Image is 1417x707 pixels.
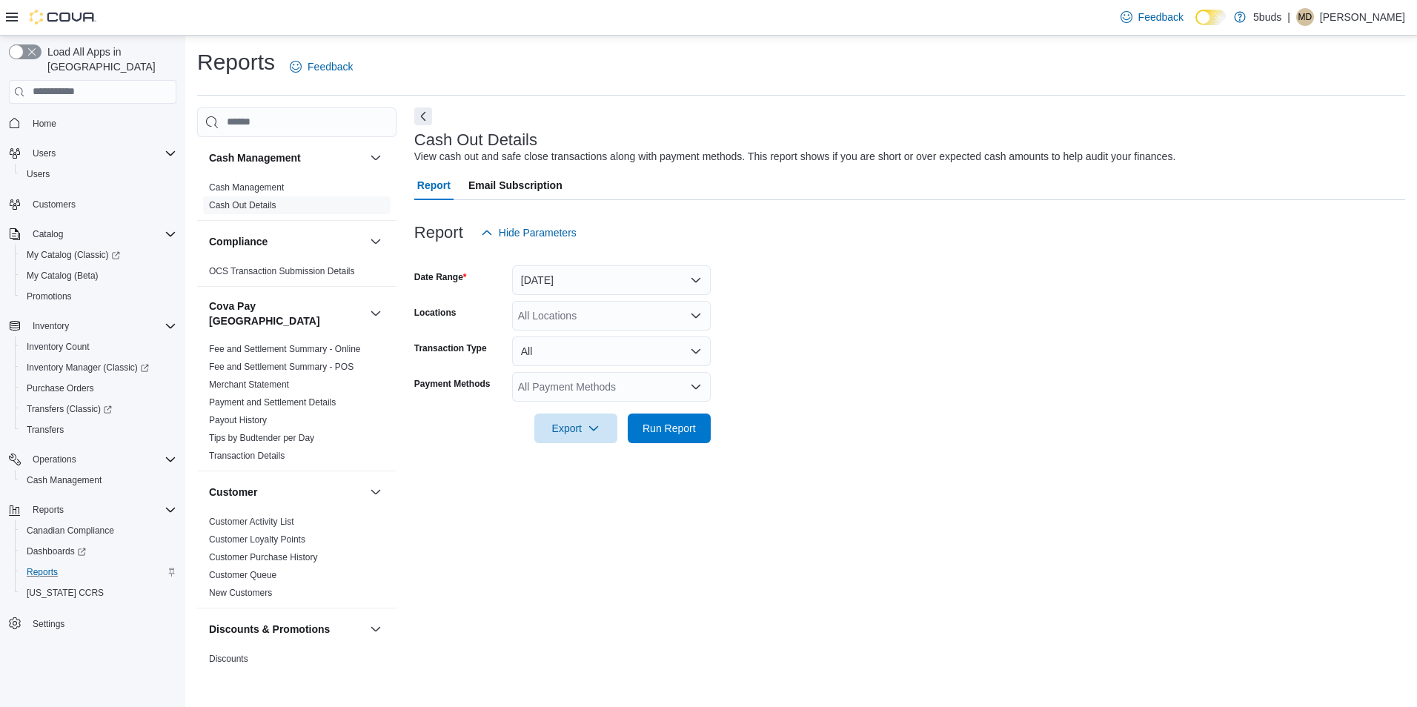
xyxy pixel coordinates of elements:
[209,534,305,545] span: Customer Loyalty Points
[209,150,364,165] button: Cash Management
[9,107,176,673] nav: Complex example
[21,246,126,264] a: My Catalog (Classic)
[1287,8,1290,26] p: |
[209,361,354,373] span: Fee and Settlement Summary - POS
[21,400,176,418] span: Transfers (Classic)
[15,336,182,357] button: Inventory Count
[209,622,330,637] h3: Discounts & Promotions
[15,164,182,185] button: Users
[414,307,457,319] label: Locations
[209,588,272,598] a: New Customers
[209,450,285,462] span: Transaction Details
[209,182,284,193] span: Cash Management
[512,336,711,366] button: All
[690,381,702,393] button: Open list of options
[27,317,75,335] button: Inventory
[367,149,385,167] button: Cash Management
[27,196,82,213] a: Customers
[643,421,696,436] span: Run Report
[209,485,257,499] h3: Customer
[209,587,272,599] span: New Customers
[21,522,120,540] a: Canadian Compliance
[209,653,248,665] span: Discounts
[27,145,62,162] button: Users
[209,552,318,562] a: Customer Purchase History
[15,541,182,562] a: Dashboards
[414,378,491,390] label: Payment Methods
[209,516,294,528] span: Customer Activity List
[543,414,608,443] span: Export
[33,504,64,516] span: Reports
[21,421,176,439] span: Transfers
[3,499,182,520] button: Reports
[27,114,176,133] span: Home
[21,584,110,602] a: [US_STATE] CCRS
[27,249,120,261] span: My Catalog (Classic)
[27,545,86,557] span: Dashboards
[3,612,182,634] button: Settings
[21,522,176,540] span: Canadian Compliance
[27,474,102,486] span: Cash Management
[209,570,276,580] a: Customer Queue
[27,424,64,436] span: Transfers
[209,379,289,391] span: Merchant Statement
[1296,8,1314,26] div: Maurice Douglas
[512,265,711,295] button: [DATE]
[209,517,294,527] a: Customer Activity List
[21,165,56,183] a: Users
[27,291,72,302] span: Promotions
[209,414,267,426] span: Payout History
[15,419,182,440] button: Transfers
[27,587,104,599] span: [US_STATE] CCRS
[21,471,176,489] span: Cash Management
[27,362,149,374] span: Inventory Manager (Classic)
[1138,10,1184,24] span: Feedback
[209,299,364,328] button: Cova Pay [GEOGRAPHIC_DATA]
[21,288,78,305] a: Promotions
[42,44,176,74] span: Load All Apps in [GEOGRAPHIC_DATA]
[21,421,70,439] a: Transfers
[27,501,176,519] span: Reports
[27,566,58,578] span: Reports
[21,338,96,356] a: Inventory Count
[21,267,176,285] span: My Catalog (Beta)
[15,582,182,603] button: [US_STATE] CCRS
[21,338,176,356] span: Inventory Count
[1195,10,1227,25] input: Dark Mode
[21,471,107,489] a: Cash Management
[1115,2,1189,32] a: Feedback
[534,414,617,443] button: Export
[3,224,182,245] button: Catalog
[15,265,182,286] button: My Catalog (Beta)
[209,343,361,355] span: Fee and Settlement Summary - Online
[209,569,276,581] span: Customer Queue
[27,145,176,162] span: Users
[1253,8,1281,26] p: 5buds
[367,483,385,501] button: Customer
[15,245,182,265] a: My Catalog (Classic)
[209,362,354,372] a: Fee and Settlement Summary - POS
[209,534,305,545] a: Customer Loyalty Points
[21,563,64,581] a: Reports
[197,179,396,220] div: Cash Management
[21,165,176,183] span: Users
[33,454,76,465] span: Operations
[367,233,385,250] button: Compliance
[21,379,176,397] span: Purchase Orders
[21,359,176,376] span: Inventory Manager (Classic)
[15,399,182,419] a: Transfers (Classic)
[209,433,314,443] a: Tips by Budtender per Day
[21,584,176,602] span: Washington CCRS
[27,195,176,213] span: Customers
[15,470,182,491] button: Cash Management
[209,344,361,354] a: Fee and Settlement Summary - Online
[15,520,182,541] button: Canadian Compliance
[33,147,56,159] span: Users
[209,397,336,408] a: Payment and Settlement Details
[197,47,275,77] h1: Reports
[209,150,301,165] h3: Cash Management
[3,193,182,215] button: Customers
[3,449,182,470] button: Operations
